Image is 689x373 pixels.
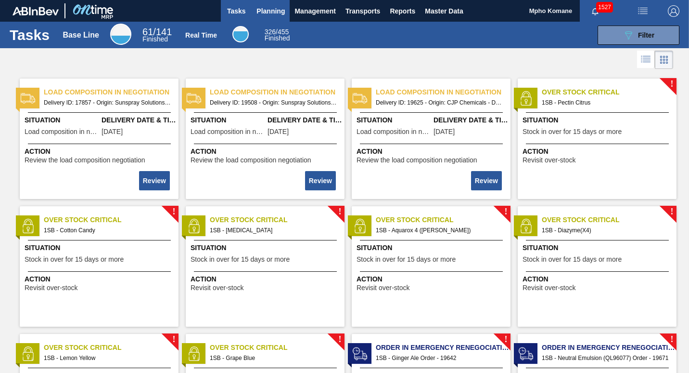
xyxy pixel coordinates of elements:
span: ! [172,336,175,343]
img: status [187,219,201,233]
button: Review [139,171,170,190]
span: Order in Emergency renegociation [376,343,510,353]
div: Base Line [142,28,172,42]
span: ! [338,336,341,343]
h1: Tasks [10,29,50,40]
span: 10/09/2025, [434,128,455,135]
img: status [519,219,533,233]
img: userActions [637,5,649,17]
span: Revisit over-stock [357,284,409,292]
div: Base Line [63,31,99,40]
span: 1SB - Ginger Ale Order - 19642 [376,353,503,363]
button: Filter [598,26,679,45]
span: ! [504,208,507,215]
span: Over Stock Critical [542,215,676,225]
span: Review the load composition negotiation [357,157,477,164]
span: Situation [357,115,431,125]
span: ! [172,208,175,215]
img: status [353,346,367,361]
span: Finished [142,35,168,43]
span: Load composition in negotiation [44,87,179,97]
img: status [21,91,35,106]
span: 1SB - Magnesium Oxide [210,225,337,236]
span: Action [191,147,342,157]
span: Action [25,147,176,157]
img: status [519,91,533,106]
span: ! [670,336,673,343]
span: / 455 [265,28,289,36]
span: Reports [390,5,415,17]
span: Stock in over for 15 days or more [523,128,622,135]
span: ! [504,336,507,343]
span: Review the load composition negotiation [25,157,145,164]
span: Review the load composition negotiation [191,157,311,164]
span: / 141 [142,27,172,37]
span: 1SB - Aquarox 4 (Rosemary) [376,225,503,236]
span: Situation [523,115,674,125]
span: Action [523,147,674,157]
span: Revisit over-stock [25,284,77,292]
span: Revisit over-stock [191,284,243,292]
span: Finished [265,34,290,42]
img: status [21,346,35,361]
span: 1SB - Diazyme(X4) [542,225,669,236]
span: Delivery ID: 19508 - Origin: Sunspray Solutions - Destination: 1SB [210,97,337,108]
span: 326 [265,28,276,36]
span: Situation [25,115,99,125]
span: Situation [523,243,674,253]
span: 08/11/2025, [102,128,123,135]
span: Over Stock Critical [44,215,179,225]
div: List Vision [637,51,655,69]
span: Situation [191,243,342,253]
button: Review [471,171,502,190]
img: status [187,346,201,361]
span: Order in Emergency renegociation [542,343,676,353]
span: Revisit over-stock [523,284,575,292]
span: Load composition in negotiation [376,87,510,97]
span: 1SB - Pectin Citrus [542,97,669,108]
div: Complete task: 2293470 [472,170,503,191]
span: Load composition in negotiation [191,128,265,135]
span: Over Stock Critical [542,87,676,97]
span: Master Data [425,5,463,17]
span: Action [25,274,176,284]
span: Stock in over for 15 days or more [357,256,456,263]
span: Transports [345,5,380,17]
span: 1SB - Cotton Candy [44,225,171,236]
div: Real Time [265,29,290,41]
span: Delivery Date & Time [434,115,508,125]
span: Delivery ID: 19625 - Origin: CJP Chemicals - Destination: 1SB [376,97,503,108]
span: 1SB - Lemon Yellow [44,353,171,363]
img: Logout [668,5,679,17]
img: status [353,219,367,233]
span: Delivery Date & Time [102,115,176,125]
div: Complete task: 2293467 [306,170,337,191]
div: Complete task: 2293466 [140,170,171,191]
span: Management [294,5,336,17]
span: Action [523,274,674,284]
span: Load composition in negotiation [210,87,344,97]
span: 1SB - Neutral Emulsion (QL96077) Order - 19671 [542,353,669,363]
span: Action [357,274,508,284]
span: ! [670,80,673,88]
span: Stock in over for 15 days or more [191,256,290,263]
img: status [519,346,533,361]
span: Action [357,147,508,157]
span: ! [338,208,341,215]
div: Real Time [185,31,217,39]
div: Card Vision [655,51,673,69]
span: Situation [191,115,265,125]
span: ! [670,208,673,215]
span: Planning [256,5,285,17]
span: Tasks [226,5,247,17]
div: Real Time [232,26,249,42]
span: Revisit over-stock [523,157,575,164]
span: Delivery Date & Time [268,115,342,125]
span: Stock in over for 15 days or more [25,256,124,263]
span: Over Stock Critical [210,215,344,225]
span: Situation [25,243,176,253]
button: Notifications [580,4,611,18]
span: Delivery ID: 17857 - Origin: Sunspray Solutions - Destination: 1SB [44,97,171,108]
span: Filter [638,31,654,39]
span: 1SB - Grape Blue [210,353,337,363]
